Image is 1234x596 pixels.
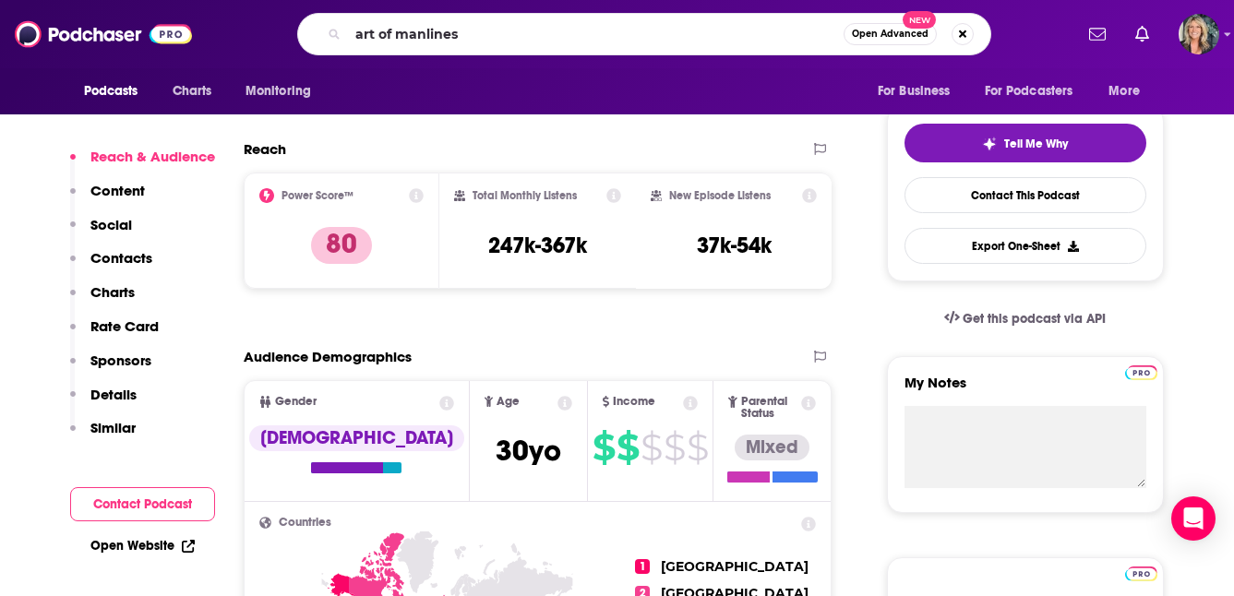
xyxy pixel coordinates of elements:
span: Age [497,396,520,408]
button: Show profile menu [1179,14,1219,54]
a: Contact This Podcast [905,177,1146,213]
div: [DEMOGRAPHIC_DATA] [249,425,464,451]
a: Pro website [1125,363,1157,380]
button: Details [70,386,137,420]
div: Open Intercom Messenger [1171,496,1216,541]
img: User Profile [1179,14,1219,54]
span: 1 [635,559,650,574]
button: Charts [70,283,135,317]
h2: Audience Demographics [244,348,412,365]
button: Contacts [70,249,152,283]
span: For Podcasters [985,78,1073,104]
p: 80 [311,227,372,264]
img: Podchaser - Follow, Share and Rate Podcasts [15,17,192,52]
button: Open AdvancedNew [844,23,937,45]
span: $ [641,433,662,462]
span: Open Advanced [852,30,928,39]
span: New [903,11,936,29]
button: Export One-Sheet [905,228,1146,264]
h2: Power Score™ [282,189,353,202]
h3: 247k-367k [488,232,587,259]
p: Content [90,182,145,199]
h3: 37k-54k [697,232,772,259]
span: Tell Me Why [1004,137,1068,151]
button: Sponsors [70,352,151,386]
a: Show notifications dropdown [1128,18,1156,50]
button: Social [70,216,132,250]
span: $ [617,433,639,462]
button: open menu [865,74,974,109]
span: More [1108,78,1140,104]
a: Open Website [90,538,195,554]
img: tell me why sparkle [982,137,997,151]
span: Podcasts [84,78,138,104]
p: Reach & Audience [90,148,215,165]
h2: Reach [244,140,286,158]
p: Social [90,216,132,233]
div: Mixed [735,435,809,460]
p: Contacts [90,249,152,267]
p: Similar [90,419,136,436]
button: open menu [973,74,1100,109]
p: Sponsors [90,352,151,369]
span: Logged in as lisa.beech [1179,14,1219,54]
button: Reach & Audience [70,148,215,182]
button: Content [70,182,145,216]
button: tell me why sparkleTell Me Why [905,124,1146,162]
img: Podchaser Pro [1125,365,1157,380]
div: Search podcasts, credits, & more... [297,13,991,55]
span: Gender [275,396,317,408]
h2: New Episode Listens [669,189,771,202]
h2: Total Monthly Listens [473,189,577,202]
a: Pro website [1125,564,1157,581]
button: Similar [70,419,136,453]
span: For Business [878,78,951,104]
button: Contact Podcast [70,487,215,521]
span: Income [613,396,655,408]
label: My Notes [905,374,1146,406]
button: open menu [71,74,162,109]
button: open menu [233,74,335,109]
img: Podchaser Pro [1125,566,1157,581]
a: Charts [161,74,223,109]
span: Get this podcast via API [963,311,1106,327]
p: Charts [90,283,135,301]
span: Charts [173,78,212,104]
a: Show notifications dropdown [1082,18,1113,50]
span: Monitoring [246,78,311,104]
a: Get this podcast via API [929,296,1121,341]
span: Countries [279,517,331,529]
span: [GEOGRAPHIC_DATA] [661,558,809,575]
p: Rate Card [90,317,159,335]
button: open menu [1096,74,1163,109]
span: $ [664,433,685,462]
p: Details [90,386,137,403]
input: Search podcasts, credits, & more... [348,19,844,49]
span: Parental Status [741,396,798,420]
span: $ [593,433,615,462]
span: 30 yo [496,433,561,469]
button: Rate Card [70,317,159,352]
span: $ [687,433,708,462]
